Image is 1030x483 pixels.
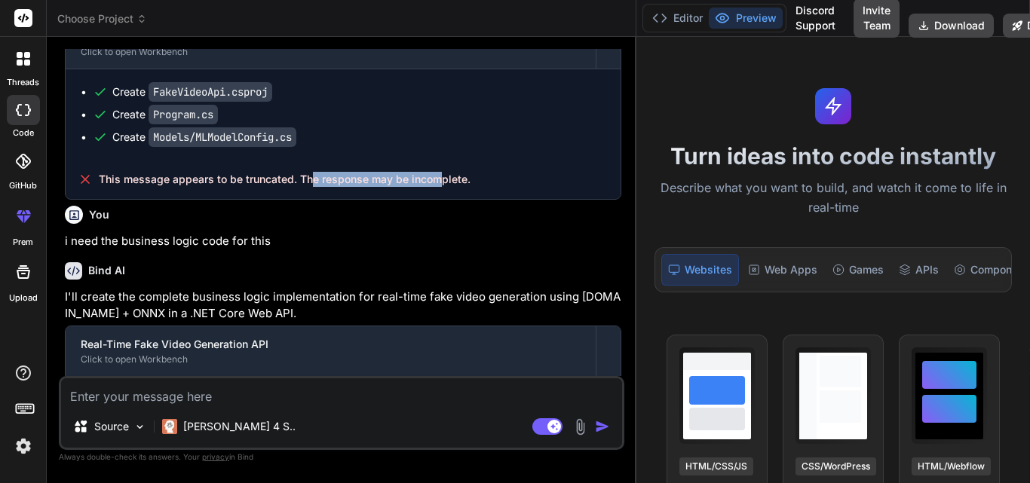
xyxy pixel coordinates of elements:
img: Claude 4 Sonnet [162,419,177,434]
div: Websites [661,254,739,286]
h6: You [89,207,109,222]
p: [PERSON_NAME] 4 S.. [183,419,296,434]
p: Describe what you want to build, and watch it come to life in real-time [645,179,1021,217]
button: Editor [646,8,709,29]
div: Create [112,107,218,122]
code: Models/MLModelConfig.cs [149,127,296,147]
label: GitHub [9,179,37,192]
p: Source [94,419,129,434]
label: Upload [9,292,38,304]
img: icon [595,419,610,434]
div: Create [112,130,296,145]
div: HTML/CSS/JS [679,457,753,475]
h1: Turn ideas into code instantly [645,142,1021,170]
div: Real-Time Fake Video Generation API [81,337,581,352]
img: attachment [572,418,589,436]
button: Preview [709,8,783,29]
h6: Bind AI [88,263,125,278]
label: code [13,127,34,139]
span: This message appears to be truncated. The response may be incomplete. [99,172,471,187]
span: privacy [202,452,229,461]
div: Click to open Workbench [81,46,581,58]
label: threads [7,76,39,89]
p: Always double-check its answers. Your in Bind [59,450,624,464]
div: CSS/WordPress [795,457,876,475]
img: settings [11,433,36,459]
label: prem [13,236,33,249]
div: HTML/Webflow [912,457,991,475]
img: Pick Models [133,420,146,433]
div: APIs [893,254,945,286]
p: i need the business logic code for this [65,233,621,250]
code: Program.cs [149,105,218,124]
code: FakeVideoApi.csproj [149,82,272,102]
span: Choose Project [57,11,147,26]
div: Click to open Workbench [81,353,581,365]
div: Web Apps [742,254,823,286]
button: Download [909,14,994,38]
div: Games [826,254,890,286]
p: I'll create the complete business logic implementation for real-time fake video generation using ... [65,289,621,323]
button: Real-Time Fake Video Generation APIClick to open Workbench [66,326,596,376]
div: Create [112,84,272,99]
